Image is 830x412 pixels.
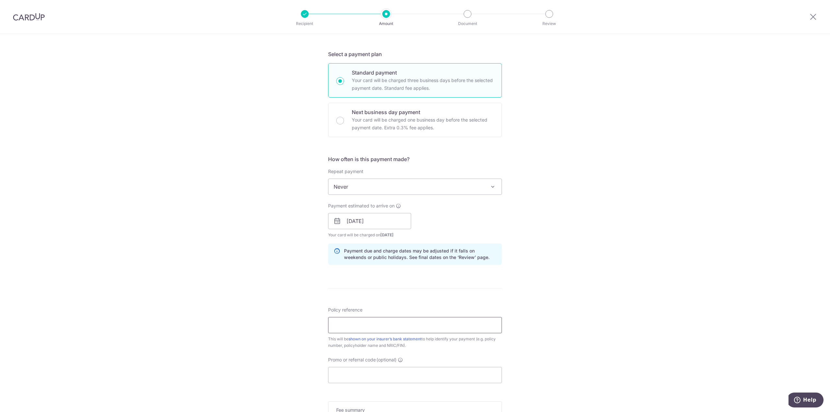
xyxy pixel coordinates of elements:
h5: How often is this payment made? [328,155,502,163]
p: Review [525,20,573,27]
p: Your card will be charged three business days before the selected payment date. Standard fee appl... [352,77,494,92]
span: Your card will be charged on [328,232,411,238]
label: Repeat payment [328,168,363,175]
span: [DATE] [380,232,394,237]
h5: Select a payment plan [328,50,502,58]
div: This will be to help identify your payment (e.g. policy number, policyholder name and NRIC/FIN). [328,336,502,349]
input: DD / MM / YYYY [328,213,411,229]
p: Your card will be charged one business day before the selected payment date. Extra 0.3% fee applies. [352,116,494,132]
p: Document [444,20,492,27]
a: shown on your insurer’s bank statement [349,336,421,341]
p: Standard payment [352,69,494,77]
p: Recipient [281,20,329,27]
p: Next business day payment [352,108,494,116]
p: Amount [362,20,410,27]
span: Never [328,179,502,194]
span: Promo or referral code [328,357,376,363]
span: Payment estimated to arrive on [328,203,395,209]
iframe: Opens a widget where you can find more information [788,393,824,409]
span: (optional) [376,357,397,363]
img: CardUp [13,13,45,21]
p: Payment due and charge dates may be adjusted if it falls on weekends or public holidays. See fina... [344,248,496,261]
label: Policy reference [328,307,362,313]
